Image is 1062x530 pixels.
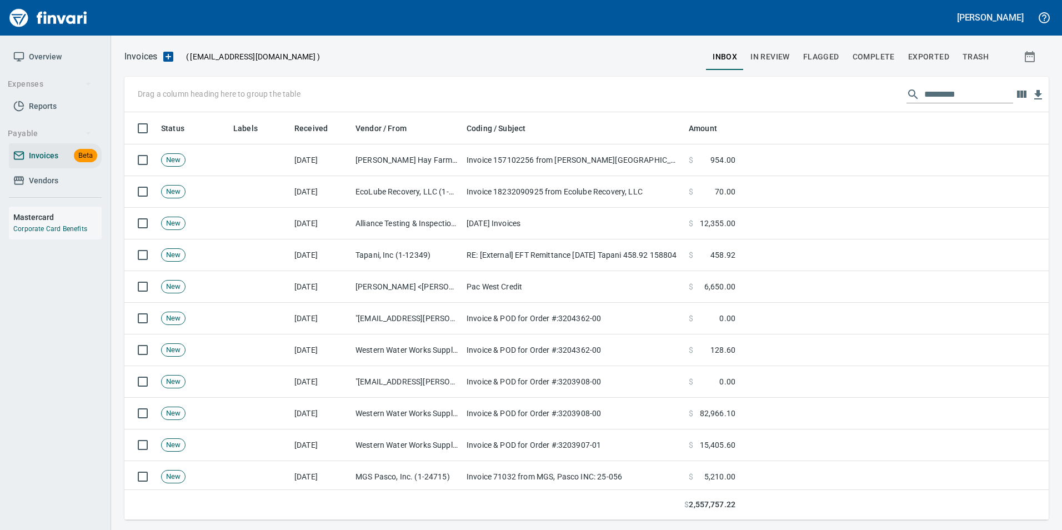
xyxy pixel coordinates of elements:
span: 2,557,757.22 [689,499,735,511]
td: Invoice & POD for Order #:3203907-01 [462,429,684,461]
td: [PERSON_NAME] <[PERSON_NAME][EMAIL_ADDRESS][PERSON_NAME][DOMAIN_NAME]> [351,271,462,303]
td: Western Water Works Supply Co Inc (1-30586) [351,334,462,366]
td: Tapani, Inc (1-12349) [351,239,462,271]
td: [DATE] [290,429,351,461]
span: Reports [29,99,57,113]
td: [PERSON_NAME] Hay Farms (1-38594) [351,144,462,176]
span: New [162,282,185,292]
span: New [162,472,185,482]
span: $ [689,281,693,292]
span: $ [689,154,693,166]
span: New [162,313,185,324]
span: Labels [233,122,258,135]
span: Vendor / From [355,122,421,135]
td: Western Water Works Supply Co Inc (1-30586) [351,429,462,461]
p: Invoices [124,50,157,63]
span: 82,966.10 [700,408,735,419]
span: Received [294,122,342,135]
h6: Mastercard [13,211,102,223]
span: Amount [689,122,717,135]
td: Invoice 157102256 from [PERSON_NAME][GEOGRAPHIC_DATA] [462,144,684,176]
span: 458.92 [710,249,735,261]
span: $ [689,376,693,387]
td: MGS Pasco, Inc. (1-24715) [351,461,462,493]
span: Invoices [29,149,58,163]
td: [DATE] Invoices [462,208,684,239]
p: ( ) [179,51,320,62]
td: [DATE] [290,461,351,493]
span: $ [689,249,693,261]
button: Show invoices within a particular date range [1013,47,1049,67]
span: New [162,250,185,261]
nav: breadcrumb [124,50,157,63]
td: RE: [External] EFT Remittance [DATE] Tapani 458.92 158804 [462,239,684,271]
a: Reports [9,94,102,119]
span: $ [684,499,689,511]
span: 0.00 [719,376,735,387]
button: Choose columns to display [1013,86,1030,103]
span: $ [689,471,693,482]
span: New [162,408,185,419]
td: [DATE] [290,239,351,271]
span: Payable [8,127,92,141]
span: New [162,187,185,197]
button: Payable [3,123,96,144]
td: [DATE] [290,303,351,334]
a: InvoicesBeta [9,143,102,168]
a: Corporate Card Benefits [13,225,87,233]
a: Overview [9,44,102,69]
td: Alliance Testing & Inspection, LLC (1-39864) [351,208,462,239]
span: Flagged [803,50,839,64]
span: $ [689,408,693,419]
span: Received [294,122,328,135]
td: EcoLube Recovery, LLC (1-39899) [351,176,462,208]
span: inbox [713,50,737,64]
span: 6,650.00 [704,281,735,292]
span: Status [161,122,184,135]
a: Vendors [9,168,102,193]
td: Invoice 18232090925 from Ecolube Recovery, LLC [462,176,684,208]
p: Drag a column heading here to group the table [138,88,300,99]
span: New [162,377,185,387]
span: Beta [74,149,97,162]
button: Download Table [1030,87,1046,103]
td: Invoice & POD for Order #:3204362-00 [462,334,684,366]
td: [DATE] [290,271,351,303]
span: trash [963,50,989,64]
td: [DATE] [290,144,351,176]
span: [EMAIL_ADDRESS][DOMAIN_NAME] [189,51,317,62]
td: "[EMAIL_ADDRESS][PERSON_NAME][DOMAIN_NAME]" <[PERSON_NAME][DOMAIN_NAME][EMAIL_ADDRESS][PERSON_NAM... [351,303,462,334]
td: [DATE] [290,208,351,239]
button: Upload an Invoice [157,50,179,63]
td: Invoice & POD for Order #:3204362-00 [462,303,684,334]
td: Western Water Works Supply Co Inc (1-30586) [351,398,462,429]
span: $ [689,313,693,324]
span: $ [689,344,693,356]
h5: [PERSON_NAME] [957,12,1024,23]
td: Pac West Credit [462,271,684,303]
td: Invoice & POD for Order #:3203908-00 [462,366,684,398]
span: 0.00 [719,313,735,324]
td: [DATE] [290,176,351,208]
span: 70.00 [715,186,735,197]
span: Complete [853,50,895,64]
button: Expenses [3,74,96,94]
button: [PERSON_NAME] [954,9,1026,26]
span: Coding / Subject [467,122,525,135]
td: Invoice & POD for Order #:3203908-00 [462,398,684,429]
td: "[EMAIL_ADDRESS][PERSON_NAME][DOMAIN_NAME]" <[PERSON_NAME][DOMAIN_NAME][EMAIL_ADDRESS][PERSON_NAM... [351,366,462,398]
td: [DATE] [290,366,351,398]
span: New [162,218,185,229]
span: Vendor / From [355,122,407,135]
span: $ [689,186,693,197]
a: Finvari [7,4,90,31]
span: Expenses [8,77,92,91]
span: 12,355.00 [700,218,735,229]
span: 954.00 [710,154,735,166]
span: $ [689,218,693,229]
span: Status [161,122,199,135]
span: New [162,345,185,356]
span: 5,210.00 [704,471,735,482]
span: New [162,440,185,451]
td: [DATE] [290,398,351,429]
